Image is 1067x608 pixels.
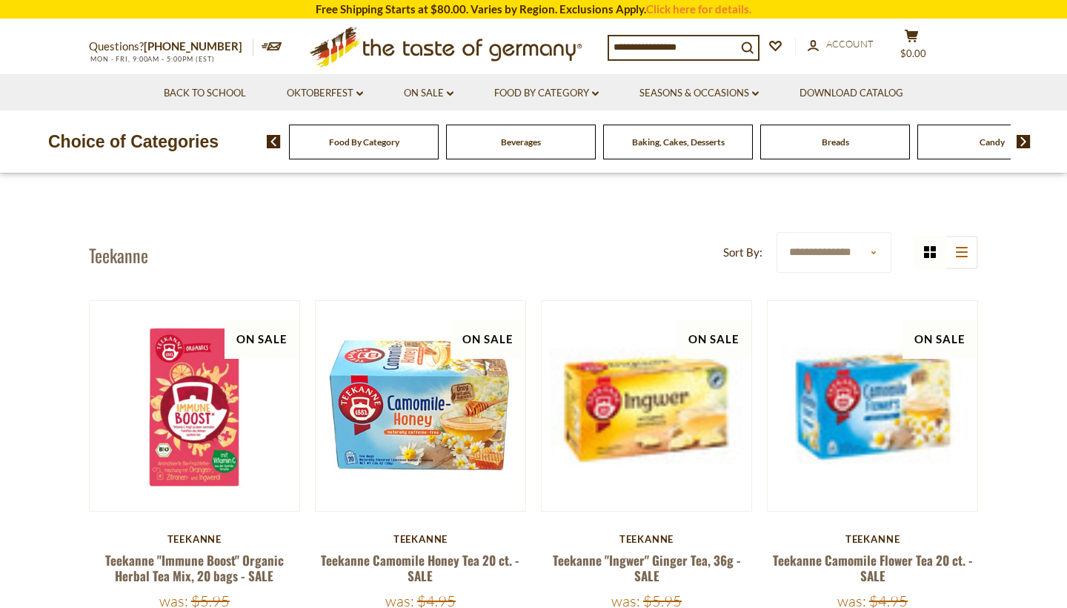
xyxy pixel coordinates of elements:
a: Teekanne "Ingwer" Ginger Tea, 36g - SALE [553,551,741,585]
span: Account [826,38,874,50]
div: Teekanne [315,533,526,545]
label: Sort By: [723,243,762,262]
a: Baking, Cakes, Desserts [632,136,725,148]
div: Teekanne [541,533,752,545]
a: Breads [822,136,849,148]
a: Account [808,36,874,53]
a: [PHONE_NUMBER] [144,39,242,53]
a: Click here for details. [646,2,751,16]
a: Food By Category [494,85,599,102]
span: MON - FRI, 9:00AM - 5:00PM (EST) [89,55,215,63]
img: next arrow [1017,135,1031,148]
span: $0.00 [900,47,926,59]
a: Teekanne Camomile Flower Tea 20 ct. - SALE [773,551,973,585]
h1: Teekanne [89,244,148,266]
img: Teekanne Camomille Flower Tea [768,301,977,511]
a: Teekanne Camomile Honey Tea 20 ct. - SALE [321,551,519,585]
a: Seasons & Occasions [639,85,759,102]
button: $0.00 [889,29,934,66]
img: Teekanne Camomile Honey Tea 20 ct. - SALE [316,301,525,511]
a: Beverages [501,136,541,148]
a: Back to School [164,85,246,102]
img: Teekanne Immune Boost [90,301,299,511]
a: Oktoberfest [287,85,363,102]
a: Download Catalog [800,85,903,102]
div: Teekanne [767,533,978,545]
a: On Sale [404,85,453,102]
a: Candy [980,136,1005,148]
a: Teekanne "Immune Boost" Organic Herbal Tea Mix, 20 bags - SALE [105,551,284,585]
a: Food By Category [329,136,399,148]
div: Teekanne [89,533,300,545]
img: Teekanne Ingwer [542,301,751,511]
p: Questions? [89,37,253,56]
img: previous arrow [267,135,281,148]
